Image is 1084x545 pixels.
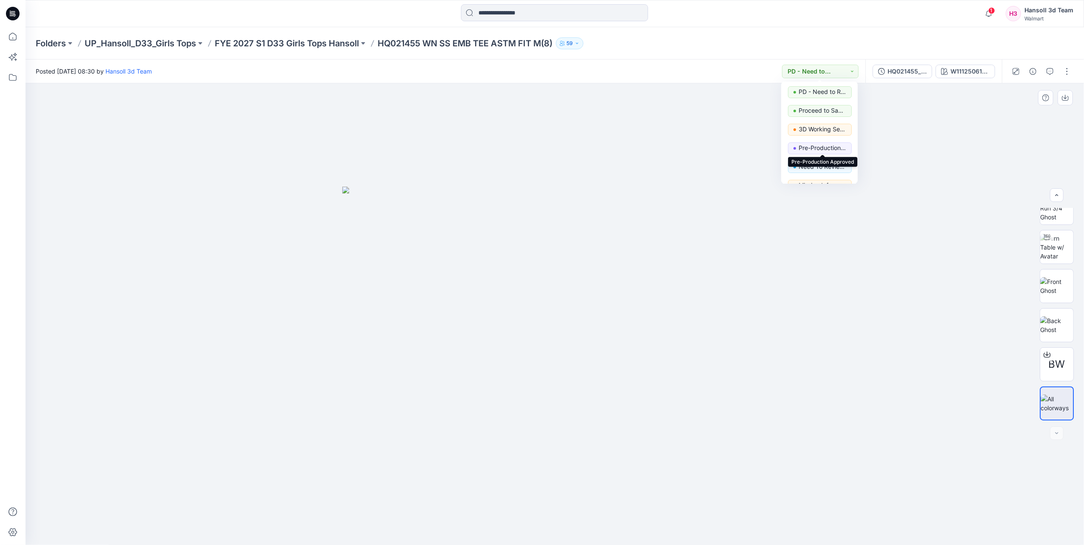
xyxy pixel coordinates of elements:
p: PD - Need to Review Cost [799,86,846,97]
a: FYE 2027 S1 D33 Girls Tops Hansoll [215,37,359,49]
p: Pre-Production Approved [799,142,846,153]
button: W111250610SK07GA [936,65,995,78]
p: Need To Review - Design/PD/Tech [799,161,846,172]
button: Details [1026,65,1040,78]
img: Front Ghost [1040,277,1073,295]
span: 1 [988,7,995,14]
div: Walmart [1024,15,1073,22]
a: UP_Hansoll_D33_Girls Tops [85,37,196,49]
div: Hansoll 3d Team [1024,5,1073,15]
p: 59 [566,39,573,48]
span: BW [1049,357,1065,372]
button: 59 [556,37,583,49]
img: Turn Table w/ Avatar [1040,234,1073,261]
p: HQ021455 WN SS EMB TEE ASTM FIT M(8) [378,37,552,49]
a: Hansoll 3d Team [105,68,152,75]
img: Color Run 3/4 Ghost [1040,195,1073,221]
div: W111250610SK07GA [950,67,990,76]
span: Posted [DATE] 08:30 by [36,67,152,76]
img: All colorways [1041,395,1073,412]
a: Folders [36,37,66,49]
p: 3D Working Session - Need to Review [799,124,846,135]
p: Proceed to Sample [799,105,846,116]
p: Missing Information [799,180,846,191]
div: H3 [1006,6,1021,21]
img: eyJhbGciOiJIUzI1NiIsImtpZCI6IjAiLCJzbHQiOiJzZXMiLCJ0eXAiOiJKV1QifQ.eyJkYXRhIjp7InR5cGUiOiJzdG9yYW... [342,187,768,545]
img: Back Ghost [1040,316,1073,334]
button: HQ021455_PP_WN SS EMB TEE [873,65,932,78]
div: HQ021455_PP_WN SS EMB TEE [888,67,927,76]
